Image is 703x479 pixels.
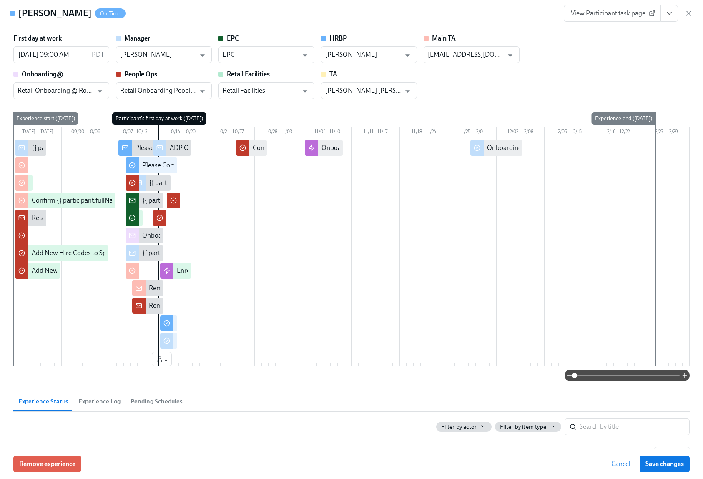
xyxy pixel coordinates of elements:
span: View Participant task page [571,9,654,18]
strong: Retail Facilities [227,70,270,78]
div: Onboarding Survery [321,143,379,152]
div: 12/16 – 12/22 [593,127,641,138]
span: 1 [156,355,167,363]
div: Add New Hire Codes to Spreadsheet for {{ participant.fullName }} ({{ participant.startDate | MM/D... [32,248,339,258]
div: ADP Onboarding Tasks Not Complete For {{ participant.fullName }} [170,143,362,152]
div: 11/18 – 11/24 [400,127,448,138]
div: Onboarding Notice: {{ participant.fullName }} – {{ participant.role }} ({{ participant.startDate ... [142,231,455,240]
div: {{ participant.fullName }} Has Cleared Background Check [149,178,311,188]
div: {{ participant.fullName }} has not submitted their background check [142,248,334,258]
div: 12/02 – 12/08 [497,127,545,138]
button: Open [401,85,414,98]
span: Filter by item type [500,423,546,431]
button: 1 [152,352,172,366]
a: View Participant task page [564,5,661,22]
input: Search by title [580,418,690,435]
button: Open [401,49,414,62]
h4: [PERSON_NAME] [18,7,92,20]
strong: TA [329,70,337,78]
div: Retail {{ participant.newOrRehire }} - {{ participant.fullName }} [32,213,209,223]
label: First day at work [13,34,62,43]
div: Confirm {{ participant.fullName }}'s Background Check is Completed [32,196,227,205]
strong: Main TA [432,34,456,42]
button: Cancel [605,456,636,472]
span: Pending Schedules [131,397,183,406]
div: Reminder - Background Check Not Yet Back [149,284,273,293]
div: Participant's first day at work ([DATE]) [112,112,206,125]
strong: EPC [227,34,239,42]
button: Filter by actor [436,422,492,432]
strong: Manager [124,34,150,42]
button: Open [299,49,311,62]
div: 11/25 – 12/01 [448,127,497,138]
button: Open [196,85,209,98]
span: Experience Log [78,397,121,406]
div: Experience start ([DATE]) [13,112,78,125]
div: 11/11 – 11/17 [351,127,400,138]
div: 09/30 – 10/06 [62,127,110,138]
div: Add New Hire {{ participant.fullName }} in ADP [32,266,166,275]
strong: HRBP [329,34,347,42]
button: Open [93,85,106,98]
button: Open [299,85,311,98]
div: 10/14 – 10/20 [158,127,207,138]
div: Confirm {{ participant.fullName }} has signed their onboarding docs [253,143,445,152]
div: 10/28 – 11/03 [255,127,303,138]
div: 10/21 – 10/27 [206,127,255,138]
div: {{ participant.newOrRehire }}: {{ participant.fullName }} - {{ participant.role }} ({{ participan... [142,196,483,205]
button: Save changes [640,456,690,472]
button: Remove experience [13,456,81,472]
span: On Time [95,10,126,17]
span: Experience Status [18,397,68,406]
div: 12/23 – 12/29 [641,127,690,138]
div: 12/09 – 12/15 [545,127,593,138]
div: Enroll in Code Emails [177,266,237,275]
strong: Onboarding@ [22,70,63,78]
div: Reminder - Background Check Not Yet Back [149,301,273,310]
button: SentManager[PERSON_NAME] Onboarding Has StartedSent on[DATE] [654,447,690,461]
p: PDT [92,50,104,59]
button: View task page [660,5,678,22]
div: Onboarding Check In for {{ participant.fullName }} [487,143,630,152]
button: Open [196,49,209,62]
strong: People Ops [124,70,157,78]
div: {{ participant.fullName }} Onboarding Has Started [32,143,174,152]
span: Save changes [645,460,684,468]
div: Experience end ([DATE]) [592,112,655,125]
div: [DATE] – [DATE] [13,127,62,138]
div: Please Complete ADP Onboarding Tasks [142,161,258,170]
div: 10/07 – 10/13 [110,127,158,138]
span: Remove experience [19,460,75,468]
button: Open [504,49,517,62]
div: 11/04 – 11/10 [303,127,351,138]
span: Filter by actor [441,423,477,431]
span: Cancel [611,460,630,468]
div: Please Complete Your Background Check in HireRight [135,143,289,152]
button: Filter by item type [495,422,561,432]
